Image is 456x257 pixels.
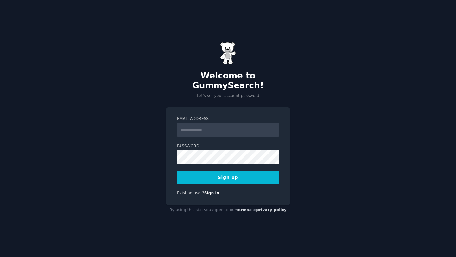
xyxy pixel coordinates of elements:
a: terms [236,208,249,212]
label: Password [177,143,279,149]
h2: Welcome to GummySearch! [166,71,290,91]
a: privacy policy [256,208,287,212]
label: Email Address [177,116,279,122]
a: Sign in [204,191,219,195]
span: Existing user? [177,191,204,195]
p: Let's set your account password [166,93,290,99]
button: Sign up [177,171,279,184]
img: Gummy Bear [220,42,236,64]
div: By using this site you agree to our and [166,205,290,215]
